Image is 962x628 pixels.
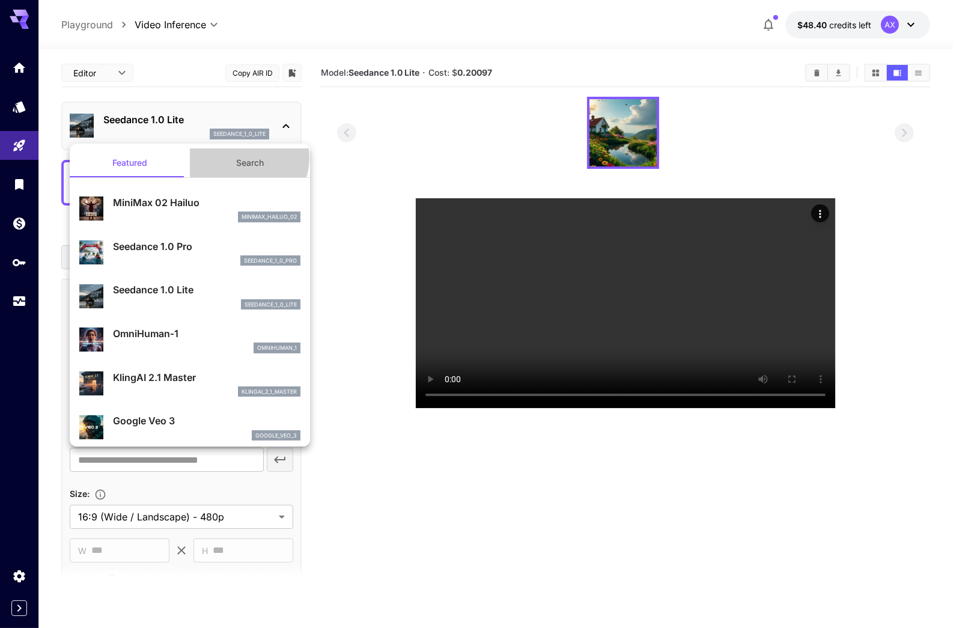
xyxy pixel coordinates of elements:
p: Seedance 1.0 Lite [113,282,300,297]
p: seedance_1_0_pro [244,257,297,265]
p: omnihuman_1 [257,344,297,352]
p: google_veo_3 [255,431,297,440]
div: OmniHuman‑1omnihuman_1 [79,322,300,358]
p: klingai_2_1_master [242,388,297,396]
div: Seedance 1.0 Proseedance_1_0_pro [79,234,300,271]
button: Search [190,148,310,177]
p: Seedance 1.0 Pro [113,239,300,254]
p: minimax_hailuo_02 [242,213,297,221]
div: Seedance 1.0 Liteseedance_1_0_lite [79,278,300,314]
div: MiniMax 02 Hailuominimax_hailuo_02 [79,191,300,227]
p: KlingAI 2.1 Master [113,370,300,385]
button: Featured [70,148,190,177]
p: MiniMax 02 Hailuo [113,195,300,210]
div: KlingAI 2.1 Masterklingai_2_1_master [79,365,300,402]
p: seedance_1_0_lite [245,300,297,309]
div: Google Veo 3google_veo_3 [79,409,300,445]
p: Google Veo 3 [113,413,300,428]
p: OmniHuman‑1 [113,326,300,341]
